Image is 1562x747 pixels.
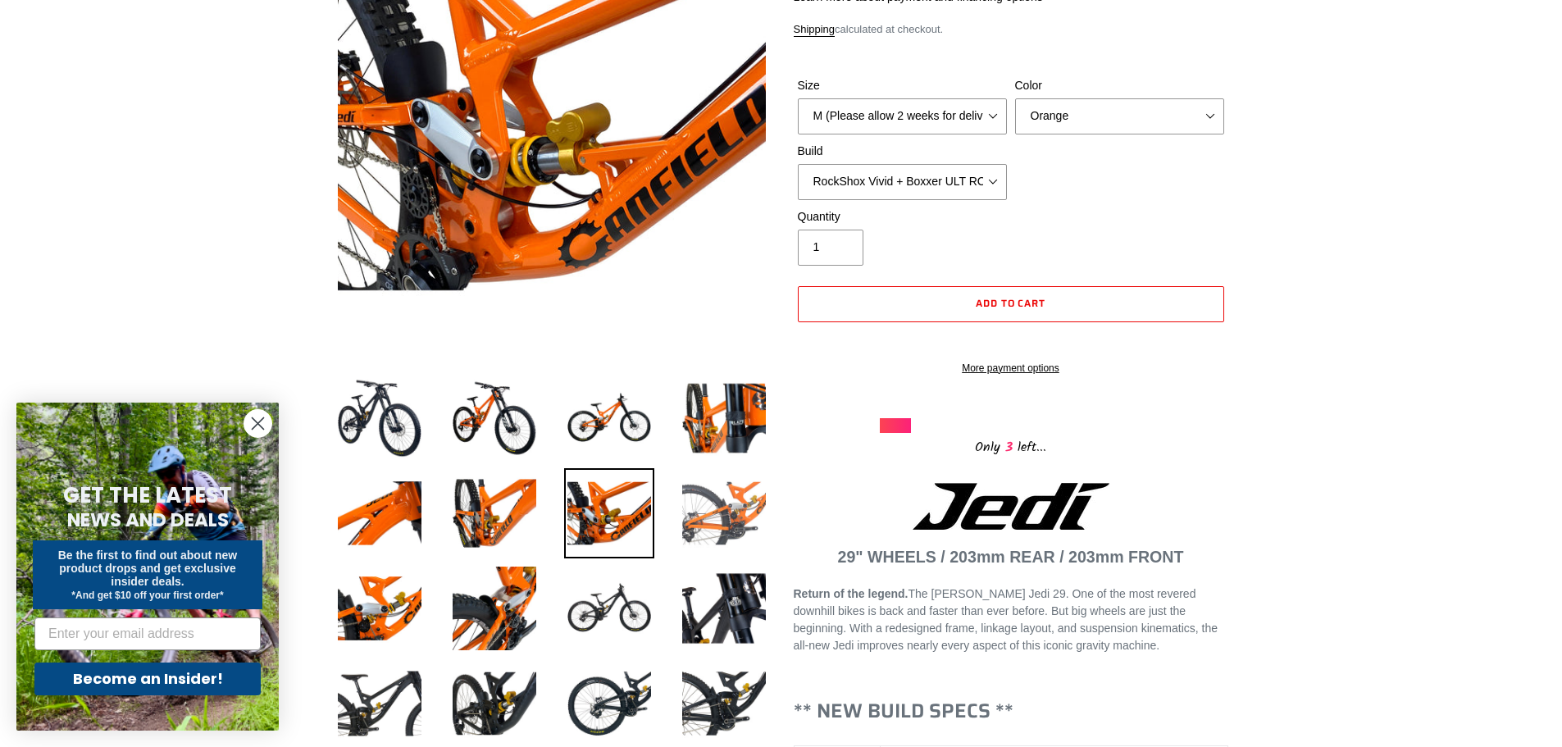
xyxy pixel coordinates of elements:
[244,409,272,438] button: Close dialog
[798,361,1224,376] a: More payment options
[335,373,425,463] img: Load image into Gallery viewer, JEDI 29 - Complete Bike
[794,21,1228,38] div: calculated at checkout.
[63,481,232,510] span: GET THE LATEST
[449,468,540,558] img: Load image into Gallery viewer, JEDI 29 - Complete Bike
[798,143,1007,160] label: Build
[564,563,654,654] img: Load image into Gallery viewer, JEDI 29 - Complete Bike
[679,563,769,654] img: Load image into Gallery viewer, JEDI 29 - Complete Bike
[58,549,238,588] span: Be the first to find out about new product drops and get exclusive insider deals.
[564,373,654,463] img: Load image into Gallery viewer, JEDI 29 - Complete Bike
[913,483,1109,530] img: Jedi Logo
[335,563,425,654] img: Load image into Gallery viewer, JEDI 29 - Complete Bike
[798,208,1007,225] label: Quantity
[449,373,540,463] img: Load image into Gallery viewer, JEDI 29 - Complete Bike
[794,699,1228,723] h3: ** NEW BUILD SPECS **
[798,77,1007,94] label: Size
[71,590,223,601] span: *And get $10 off your first order*
[976,295,1046,311] span: Add to cart
[838,548,1184,566] strong: 29" WHEELS / 203mm REAR / 203mm FRONT
[1000,437,1018,458] span: 3
[880,433,1142,458] div: Only left...
[679,468,769,558] img: Load image into Gallery viewer, JEDI 29 - Complete Bike
[798,286,1224,322] button: Add to cart
[34,617,261,650] input: Enter your email address
[794,587,909,600] strong: Return of the legend.
[1015,77,1224,94] label: Color
[67,507,229,533] span: NEWS AND DEALS
[564,468,654,558] img: Load image into Gallery viewer, JEDI 29 - Complete Bike
[794,585,1228,654] p: The [PERSON_NAME] Jedi 29. One of the most revered downhill bikes is back and faster than ever be...
[449,563,540,654] img: Load image into Gallery viewer, JEDI 29 - Complete Bike
[34,663,261,695] button: Become an Insider!
[335,468,425,558] img: Load image into Gallery viewer, JEDI 29 - Complete Bike
[794,23,836,37] a: Shipping
[679,373,769,463] img: Load image into Gallery viewer, JEDI 29 - Complete Bike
